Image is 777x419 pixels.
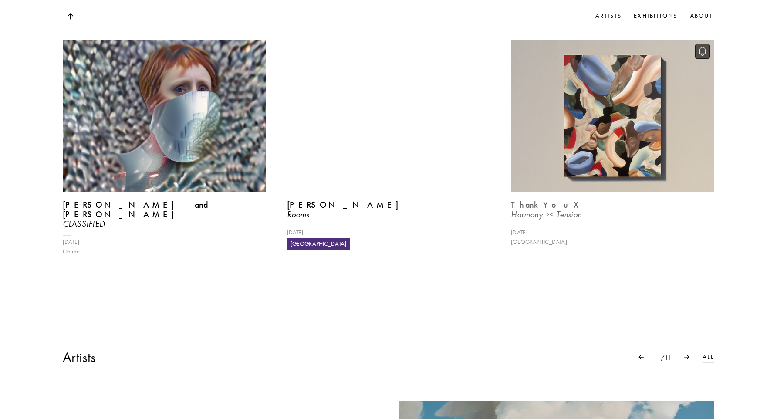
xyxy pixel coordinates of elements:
[63,237,266,247] div: [DATE]
[63,40,266,192] img: Exhibition Image
[511,199,580,210] b: ThankYouX
[511,40,714,247] a: Exhibition ImageThankYouXHarmony >< Tension[DATE][GEOGRAPHIC_DATA]
[63,348,95,366] h3: Artists
[688,10,715,23] a: About
[684,355,689,359] img: Arrow Pointer
[63,40,266,257] a: Exhibition Image[PERSON_NAME] and [PERSON_NAME]CLASSIFIED[DATE]Online
[287,209,310,220] i: Rooms
[63,199,213,220] b: [PERSON_NAME] and [PERSON_NAME]
[287,40,490,250] a: [PERSON_NAME]Rooms[DATE][GEOGRAPHIC_DATA]
[287,238,350,250] div: [GEOGRAPHIC_DATA]
[638,355,644,359] img: Arrow Pointer
[594,10,624,23] a: Artists
[511,237,714,247] div: [GEOGRAPHIC_DATA]
[632,10,679,23] a: Exhibitions
[287,199,414,210] b: [PERSON_NAME]
[287,228,490,237] div: [DATE]
[657,353,671,362] p: 1 / 11
[511,228,714,237] div: [DATE]
[511,209,581,220] i: Harmony >< Tension
[508,37,717,195] img: Exhibition Image
[703,352,714,362] a: All
[63,219,105,229] i: CLASSIFIED
[67,13,73,20] img: Top
[63,247,266,257] div: Online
